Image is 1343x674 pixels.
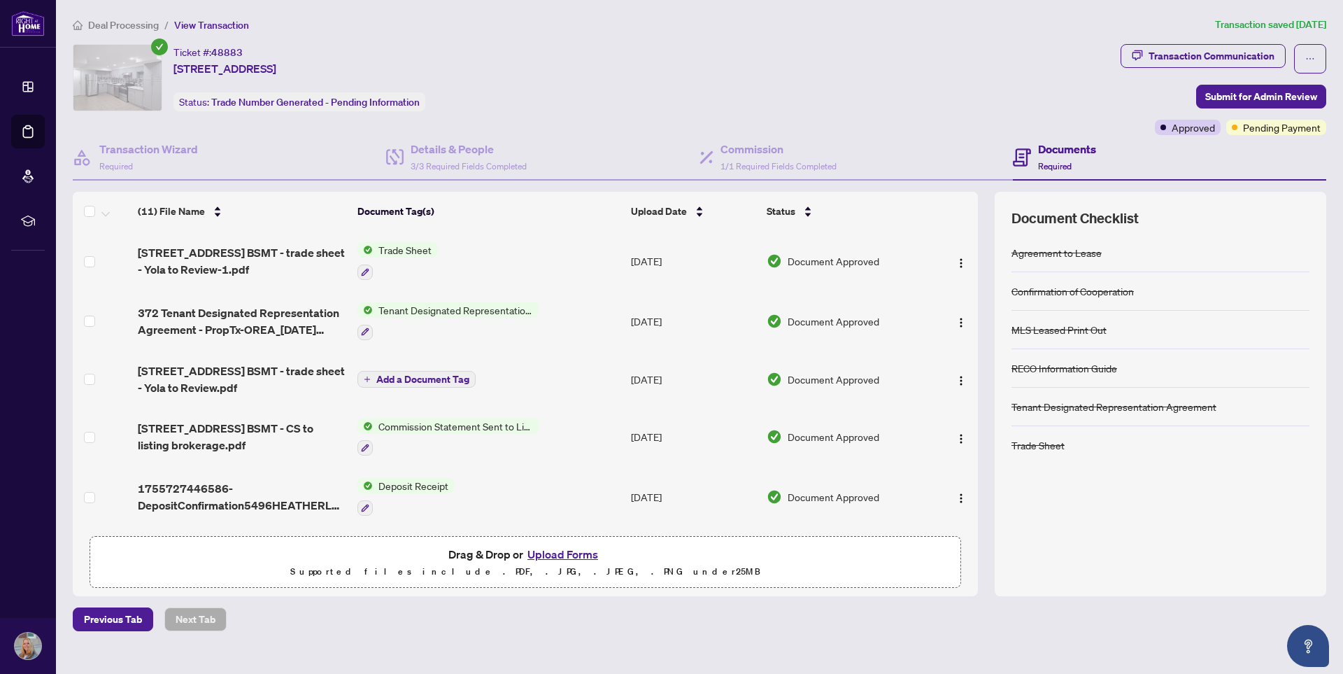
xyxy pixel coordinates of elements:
li: / [164,17,169,33]
img: Document Status [767,429,782,444]
h4: Transaction Wizard [99,141,198,157]
span: 1755727446586-DepositConfirmation5496HEATHERLEIGHAVEBS.pdf [138,480,346,514]
span: Approved [1172,120,1215,135]
button: Status IconDeposit Receipt [357,478,454,516]
button: Logo [950,310,972,332]
span: Drag & Drop or [448,545,602,563]
img: Status Icon [357,419,373,434]
button: Open asap [1287,625,1329,667]
button: Status IconTrade Sheet [357,242,437,280]
span: Document Checklist [1011,209,1139,228]
img: Document Status [767,253,782,269]
h4: Details & People [411,141,527,157]
img: Status Icon [357,242,373,258]
span: Pending Payment [1243,120,1321,135]
div: Status: [173,92,425,111]
button: Add a Document Tag [357,370,476,388]
img: Logo [955,493,967,504]
td: [DATE] [625,291,761,351]
span: [STREET_ADDRESS] BSMT - trade sheet - Yola to Review-1.pdf [138,244,346,278]
span: 48883 [211,46,243,59]
img: Document Status [767,372,782,387]
div: Trade Sheet [1011,437,1065,453]
span: [STREET_ADDRESS] BSMT - trade sheet - Yola to Review.pdf [138,363,346,396]
span: Status [767,204,795,219]
span: plus [364,376,371,383]
img: Status Icon [357,302,373,318]
button: Logo [950,486,972,508]
img: Logo [955,433,967,444]
article: Transaction saved [DATE] [1215,17,1326,33]
span: Upload Date [631,204,687,219]
td: [DATE] [625,527,761,587]
div: Ticket #: [173,44,243,60]
img: Document Status [767,489,782,505]
div: Transaction Communication [1149,45,1274,67]
span: Document Approved [788,314,879,329]
span: ellipsis [1305,54,1315,64]
span: Trade Number Generated - Pending Information [211,96,420,108]
span: home [73,20,83,30]
td: [DATE] [625,467,761,527]
td: [DATE] [625,407,761,468]
span: Required [1038,161,1072,171]
img: Status Icon [357,478,373,493]
img: Logo [955,258,967,269]
h4: Commission [720,141,837,157]
img: Document Status [767,314,782,329]
div: RECO Information Guide [1011,360,1117,376]
span: 372 Tenant Designated Representation Agreement - PropTx-OREA_[DATE] 22_34_16.pdf [138,304,346,338]
button: Add a Document Tag [357,371,476,388]
img: IMG-W12284831_1.jpg [73,45,162,111]
div: Confirmation of Cooperation [1011,283,1134,299]
p: Supported files include .PDF, .JPG, .JPEG, .PNG under 25 MB [99,563,952,580]
span: Document Approved [788,253,879,269]
div: MLS Leased Print Out [1011,322,1107,337]
span: 3/3 Required Fields Completed [411,161,527,171]
span: check-circle [151,38,168,55]
span: Add a Document Tag [376,374,469,384]
span: Commission Statement Sent to Listing Brokerage [373,419,539,434]
img: Logo [955,375,967,386]
span: Document Approved [788,429,879,444]
button: Submit for Admin Review [1196,85,1326,108]
img: Logo [955,317,967,328]
td: [DATE] [625,231,761,291]
span: Required [99,161,133,171]
button: Transaction Communication [1121,44,1286,68]
span: Previous Tab [84,608,142,631]
th: Document Tag(s) [352,192,626,231]
th: (11) File Name [132,192,351,231]
button: Next Tab [164,608,227,631]
button: Previous Tab [73,608,153,631]
span: Document Approved [788,489,879,505]
span: (11) File Name [138,204,205,219]
span: Deal Processing [88,19,159,31]
button: Status IconTenant Designated Representation Agreement [357,302,539,340]
span: Document Approved [788,372,879,387]
td: [DATE] [625,351,761,407]
span: 1/1 Required Fields Completed [720,161,837,171]
span: Drag & Drop orUpload FormsSupported files include .PDF, .JPG, .JPEG, .PNG under25MB [90,537,960,589]
button: Status IconCommission Statement Sent to Listing Brokerage [357,419,539,456]
span: Deposit Receipt [373,478,454,493]
span: Submit for Admin Review [1205,85,1317,108]
th: Upload Date [625,192,761,231]
span: [STREET_ADDRESS] BSMT - CS to listing brokerage.pdf [138,420,346,454]
span: Tenant Designated Representation Agreement [373,302,539,318]
img: logo [11,10,45,36]
span: View Transaction [174,19,249,31]
span: Trade Sheet [373,242,437,258]
div: Tenant Designated Representation Agreement [1011,399,1216,414]
button: Logo [950,426,972,448]
button: Upload Forms [523,545,602,563]
button: Logo [950,368,972,391]
span: [STREET_ADDRESS] [173,60,276,77]
h4: Documents [1038,141,1096,157]
img: Profile Icon [15,633,41,659]
th: Status [761,192,930,231]
div: Agreement to Lease [1011,245,1102,260]
button: Logo [950,250,972,272]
